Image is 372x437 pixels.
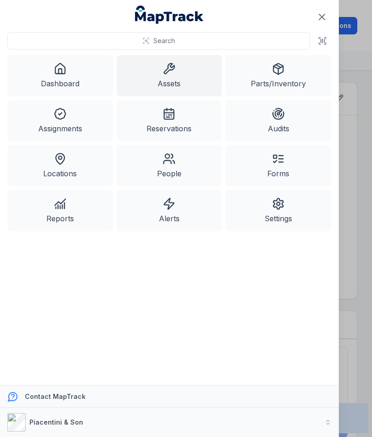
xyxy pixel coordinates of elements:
a: Parts/Inventory [225,55,331,96]
a: Audits [225,100,331,141]
a: Reservations [117,100,222,141]
strong: Contact MapTrack [25,392,85,400]
button: Close navigation [312,7,332,27]
a: Dashboard [7,55,113,96]
a: Assignments [7,100,113,141]
span: Search [153,36,175,45]
button: Search [7,32,310,50]
a: MapTrack [135,6,204,24]
a: Reports [7,190,113,231]
a: Assets [117,55,222,96]
a: Locations [7,145,113,186]
strong: Piacentini & Son [29,418,83,426]
a: People [117,145,222,186]
a: Alerts [117,190,222,231]
a: Settings [225,190,331,231]
a: Forms [225,145,331,186]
